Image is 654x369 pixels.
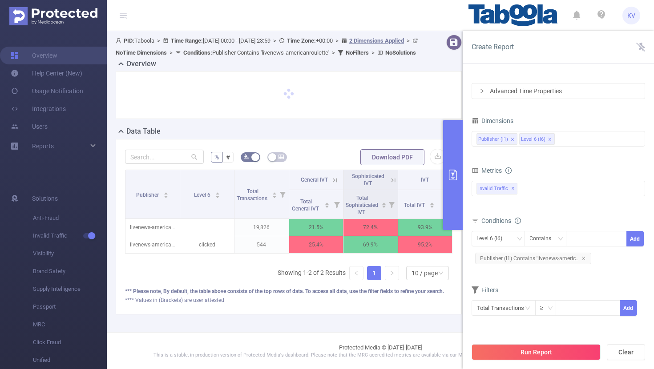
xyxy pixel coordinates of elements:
img: Protected Media [9,7,97,25]
h2: Data Table [126,126,161,137]
div: Contains [530,231,558,246]
i: icon: caret-up [430,201,435,204]
i: icon: down [548,306,553,312]
div: Level 6 (l6) [476,231,509,246]
div: Sort [324,201,330,206]
p: 72.4% [343,219,398,236]
span: Solutions [32,190,58,207]
a: Users [11,118,48,135]
span: Metrics [472,167,502,174]
div: **** Values in (Brackets) are user attested [125,296,452,304]
div: Sort [163,191,169,196]
i: Filter menu [440,190,452,218]
span: Conditions [481,217,521,224]
div: *** Please note, By default, the table above consists of the top rows of data. To access all data... [125,287,452,295]
li: Previous Page [349,266,363,280]
span: Supply Intelligence [33,280,107,298]
span: Level 6 [194,192,212,198]
button: Clear [607,344,645,360]
span: Dimensions [472,117,513,124]
span: Publisher Contains 'livenews-americanroulette' [183,49,329,56]
button: Add [620,300,637,316]
span: > [329,49,338,56]
span: Total IVT [404,202,426,208]
div: Sort [272,191,277,196]
h2: Overview [126,59,156,69]
i: icon: caret-down [325,204,330,207]
p: 93.9% [398,219,452,236]
span: > [270,37,279,44]
i: icon: close [548,137,552,143]
p: 21.5% [289,219,343,236]
p: 25.4% [289,236,343,253]
span: Click Fraud [33,333,107,351]
i: icon: caret-down [215,194,220,197]
p: 19,826 [234,219,289,236]
i: icon: info-circle [505,167,512,174]
div: Sort [381,201,387,206]
a: Integrations [11,100,66,118]
i: icon: caret-up [215,191,220,194]
li: Showing 1-2 of 2 Results [278,266,346,280]
span: MRC [33,316,107,333]
span: > [333,37,341,44]
b: PID: [124,37,134,44]
div: Publisher (l1) [478,134,508,145]
span: Publisher (l1) Contains 'livenews-americ... [475,253,591,264]
i: icon: close [510,137,515,143]
b: No Filters [346,49,369,56]
div: icon: rightAdvanced Time Properties [472,83,645,99]
b: No Time Dimensions [116,49,167,56]
div: Sort [429,201,435,206]
span: Invalid Traffic [33,227,107,245]
div: Level 6 (l6) [521,134,545,145]
div: ≥ [540,301,549,315]
span: Passport [33,298,107,316]
input: Search... [125,150,204,164]
p: clicked [180,236,234,253]
p: 544 [234,236,289,253]
i: icon: caret-down [381,204,386,207]
span: Total Transactions [237,188,269,202]
i: icon: down [517,236,522,242]
i: icon: caret-down [272,194,277,197]
i: Filter menu [331,190,343,218]
button: Add [626,231,644,246]
i: icon: down [438,270,444,277]
i: icon: caret-up [381,201,386,204]
span: > [404,37,412,44]
a: 1 [367,266,381,280]
a: Overview [11,47,57,64]
i: Filter menu [276,170,289,218]
b: Conditions : [183,49,212,56]
span: Invalid Traffic [476,183,517,194]
i: icon: table [279,154,284,159]
span: Sophisticated IVT [352,173,384,186]
span: % [214,154,219,161]
li: Publisher (l1) [476,133,517,145]
i: icon: close [581,256,586,261]
li: Next Page [385,266,399,280]
i: icon: caret-up [164,191,169,194]
i: icon: right [389,270,395,276]
p: This is a stable, in production version of Protected Media's dashboard. Please note that the MRC ... [129,352,632,359]
i: icon: caret-down [430,204,435,207]
b: No Solutions [385,49,416,56]
p: livenews-americanroulette [125,219,180,236]
span: Anti-Fraud [33,209,107,227]
i: icon: caret-up [272,191,277,194]
span: > [154,37,163,44]
span: Brand Safety [33,262,107,280]
span: ✕ [511,183,515,194]
i: icon: down [558,236,563,242]
u: 2 Dimensions Applied [349,37,404,44]
i: icon: bg-colors [244,154,249,159]
span: # [226,154,230,161]
p: livenews-americanroulette [125,236,180,253]
span: Create Report [472,43,514,51]
span: Publisher [136,192,160,198]
i: icon: info-circle [515,218,521,224]
span: Reports [32,143,54,150]
span: Filters [472,286,498,294]
span: > [167,49,175,56]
